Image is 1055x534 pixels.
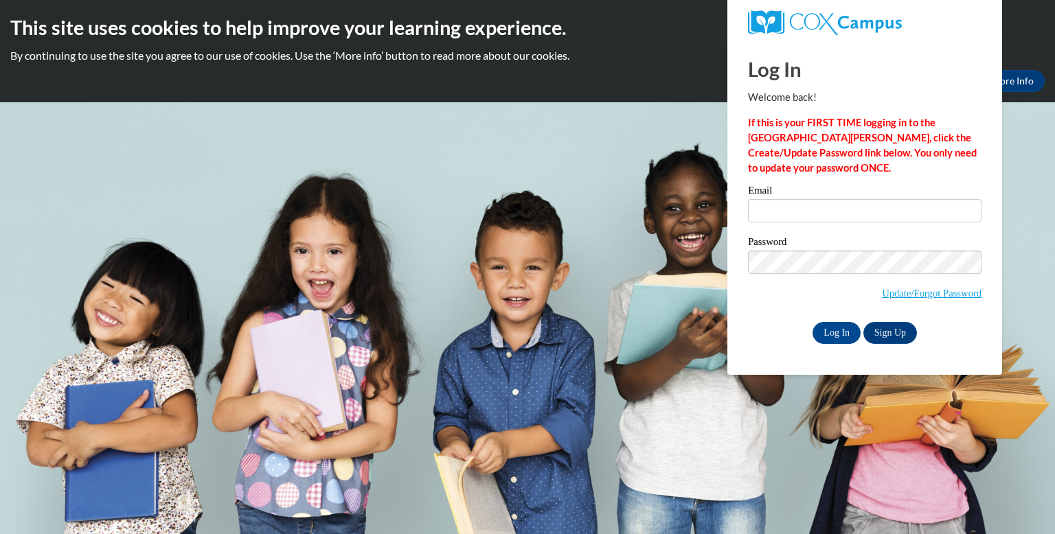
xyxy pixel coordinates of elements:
[748,10,902,35] img: COX Campus
[10,14,1045,41] h2: This site uses cookies to help improve your learning experience.
[813,322,861,344] input: Log In
[748,90,982,105] p: Welcome back!
[863,322,917,344] a: Sign Up
[10,48,1045,63] p: By continuing to use the site you agree to our use of cookies. Use the ‘More info’ button to read...
[980,70,1045,92] a: More Info
[748,55,982,83] h1: Log In
[882,288,982,299] a: Update/Forgot Password
[748,237,982,251] label: Password
[748,185,982,199] label: Email
[748,10,982,35] a: COX Campus
[748,117,977,174] strong: If this is your FIRST TIME logging in to the [GEOGRAPHIC_DATA][PERSON_NAME], click the Create/Upd...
